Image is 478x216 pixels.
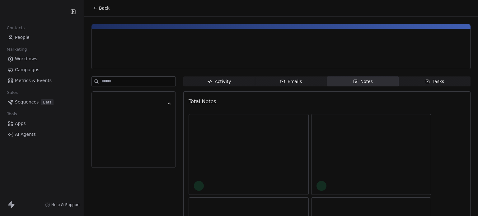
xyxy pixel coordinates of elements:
span: Workflows [15,56,37,62]
a: People [5,32,79,43]
span: Sequences [15,99,39,105]
a: Apps [5,118,79,129]
span: Beta [41,99,54,105]
button: Back [89,2,113,14]
a: Metrics & Events [5,76,79,86]
span: Total Notes [189,99,216,104]
span: Help & Support [51,202,80,207]
a: AI Agents [5,129,79,140]
span: Metrics & Events [15,77,52,84]
span: Apps [15,120,26,127]
div: Tasks [425,78,444,85]
a: Workflows [5,54,79,64]
div: Activity [207,78,231,85]
span: Sales [4,88,21,97]
a: Help & Support [45,202,80,207]
span: People [15,34,30,41]
span: Campaigns [15,67,39,73]
span: Back [99,5,110,11]
span: Tools [4,109,20,119]
span: AI Agents [15,131,36,138]
a: SequencesBeta [5,97,79,107]
span: Marketing [4,45,30,54]
a: Campaigns [5,65,79,75]
div: Emails [280,78,302,85]
span: Contacts [4,23,27,33]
